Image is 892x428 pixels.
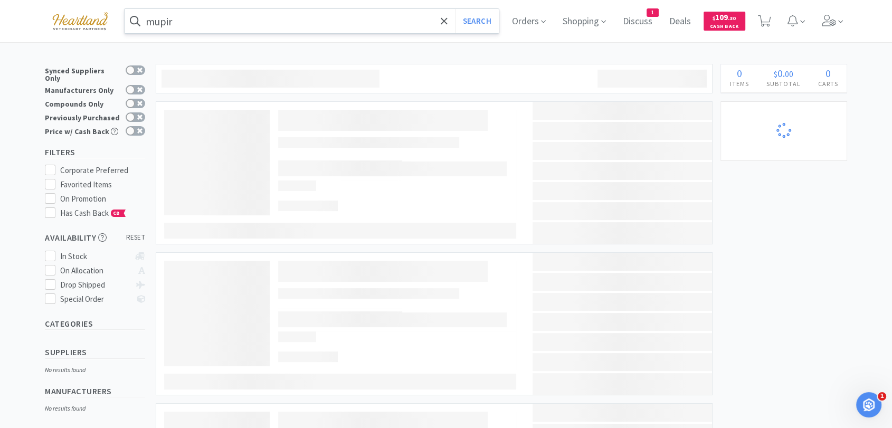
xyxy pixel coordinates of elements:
button: Search [455,9,499,33]
span: $ [713,15,715,22]
span: 1 [878,392,886,401]
img: cad7bdf275c640399d9c6e0c56f98fd2_10.png [45,6,116,35]
a: Deals [665,17,695,26]
input: Search by item, sku, manufacturer, ingredient, size... [125,9,499,33]
span: . 30 [728,15,736,22]
span: 1 [647,9,658,16]
span: 109 [713,12,736,22]
span: Cash Back [710,24,739,31]
iframe: Intercom live chat [856,392,881,417]
a: $109.30Cash Back [704,7,745,35]
a: Discuss1 [619,17,657,26]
